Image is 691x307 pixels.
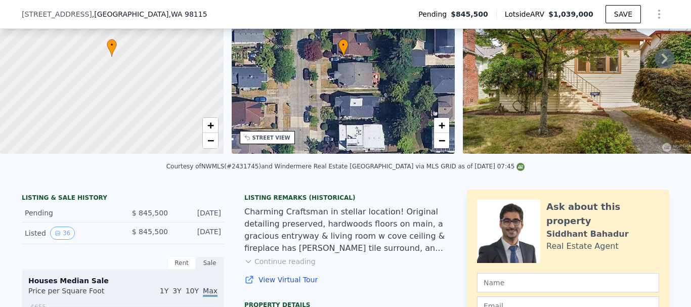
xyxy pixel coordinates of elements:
button: View historical data [50,227,75,240]
div: [DATE] [176,227,221,240]
span: 10Y [186,287,199,295]
span: + [207,119,213,131]
span: $845,500 [451,9,488,19]
div: STREET VIEW [252,134,290,142]
span: , [GEOGRAPHIC_DATA] [92,9,207,19]
div: LISTING & SALE HISTORY [22,194,224,204]
div: Ask about this property [546,200,659,228]
a: Zoom out [434,133,449,148]
div: Pending [25,208,115,218]
div: Courtesy of NWMLS (#2431745) and Windermere Real Estate [GEOGRAPHIC_DATA] via MLS GRID as of [DAT... [166,163,525,170]
input: Name [477,273,659,292]
a: Zoom in [203,118,218,133]
button: SAVE [606,5,641,23]
div: Charming Craftsman in stellar location! Original detailing preserved, hardwoods floors on main, a... [244,206,447,254]
div: Listing Remarks (Historical) [244,194,447,202]
div: • [107,39,117,57]
div: Siddhant Bahadur [546,228,629,240]
button: Show Options [649,4,669,24]
a: View Virtual Tour [244,275,447,285]
div: Sale [196,256,224,270]
span: Lotside ARV [505,9,548,19]
span: $1,039,000 [548,10,593,18]
span: − [207,134,213,147]
a: Zoom in [434,118,449,133]
span: 3Y [172,287,181,295]
span: • [107,40,117,50]
span: − [439,134,445,147]
span: Max [203,287,218,297]
div: Houses Median Sale [28,276,218,286]
span: , WA 98115 [168,10,207,18]
div: Rent [167,256,196,270]
span: + [439,119,445,131]
div: Price per Square Foot [28,286,123,302]
span: $ 845,500 [132,228,168,236]
div: Real Estate Agent [546,240,619,252]
a: Zoom out [203,133,218,148]
div: [DATE] [176,208,221,218]
span: • [338,40,349,50]
button: Continue reading [244,256,316,267]
img: NWMLS Logo [516,163,525,171]
span: [STREET_ADDRESS] [22,9,92,19]
span: 1Y [160,287,168,295]
span: $ 845,500 [132,209,168,217]
div: • [338,39,349,57]
div: Listed [25,227,115,240]
span: Pending [418,9,451,19]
